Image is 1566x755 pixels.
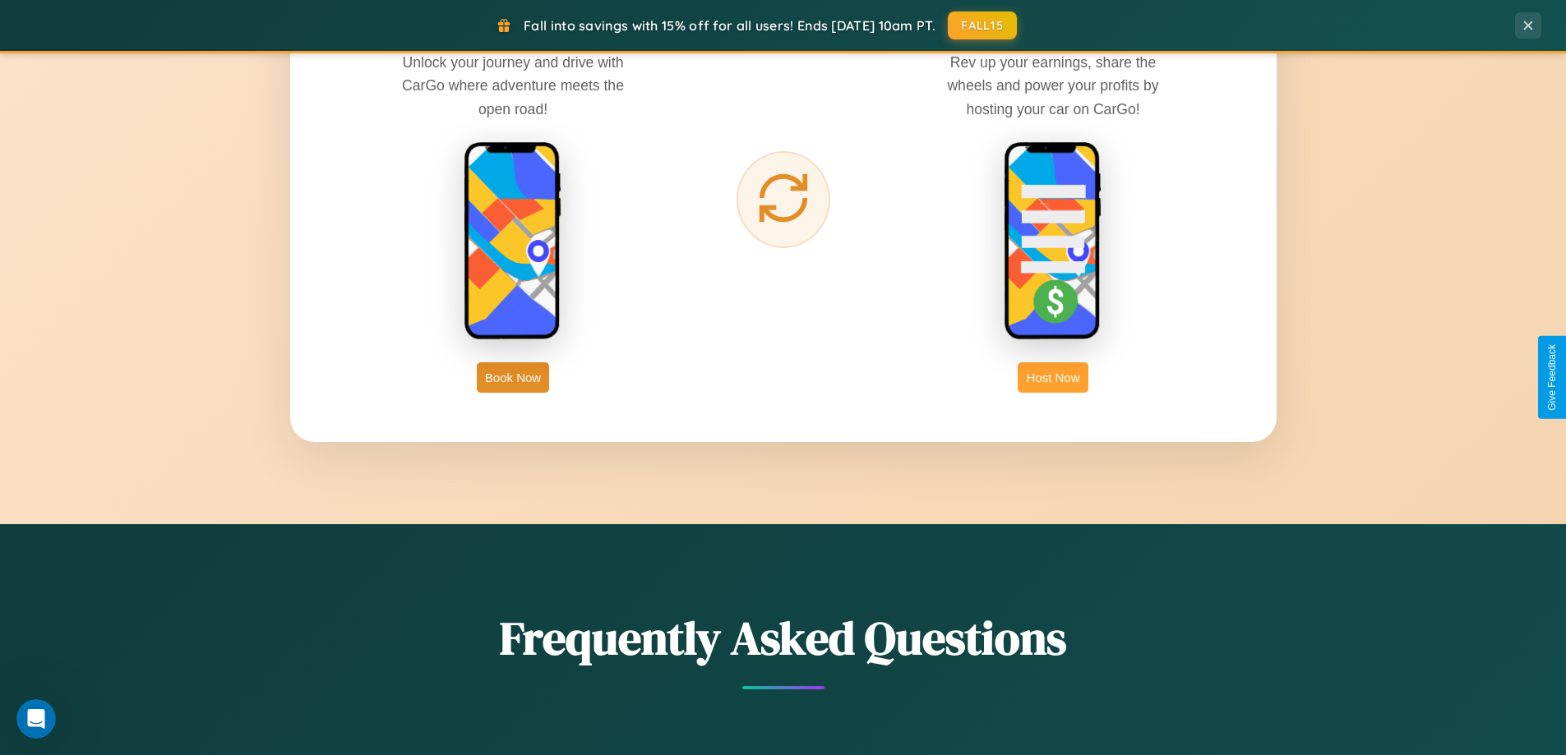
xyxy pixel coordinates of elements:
p: Unlock your journey and drive with CarGo where adventure meets the open road! [390,51,636,120]
button: Book Now [477,362,549,393]
span: Fall into savings with 15% off for all users! Ends [DATE] 10am PT. [524,17,935,34]
div: Give Feedback [1546,344,1558,411]
button: Host Now [1018,362,1088,393]
h2: Frequently Asked Questions [290,606,1277,670]
img: host phone [1004,141,1102,342]
p: Rev up your earnings, share the wheels and power your profits by hosting your car on CarGo! [930,51,1176,120]
img: rent phone [464,141,562,342]
button: FALL15 [948,12,1017,39]
iframe: Intercom live chat [16,699,56,739]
